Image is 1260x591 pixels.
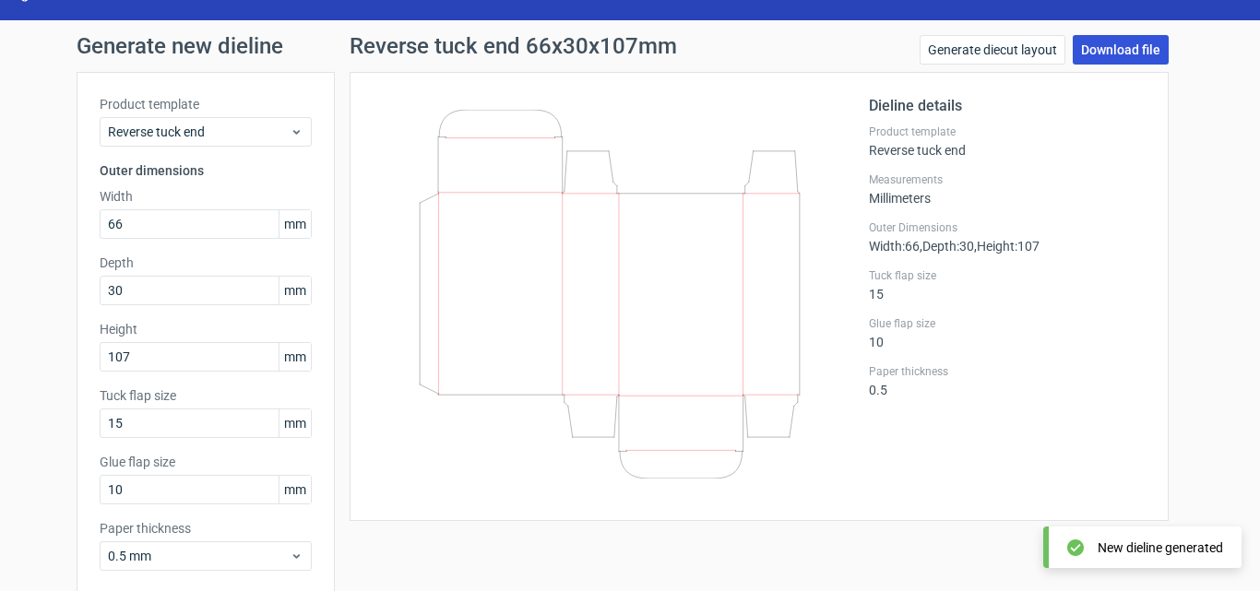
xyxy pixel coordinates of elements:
[279,343,311,371] span: mm
[100,187,312,206] label: Width
[920,239,974,254] span: , Depth : 30
[77,35,1183,57] h1: Generate new dieline
[279,210,311,238] span: mm
[279,277,311,304] span: mm
[869,172,1146,206] div: Millimeters
[100,95,312,113] label: Product template
[869,124,1146,158] div: Reverse tuck end
[100,519,312,538] label: Paper thickness
[100,254,312,272] label: Depth
[869,220,1146,235] label: Outer Dimensions
[869,268,1146,301] div: 15
[869,172,1146,187] label: Measurements
[974,239,1040,254] span: , Height : 107
[869,364,1146,379] label: Paper thickness
[100,453,312,471] label: Glue flap size
[108,123,290,141] span: Reverse tuck end
[1098,538,1223,557] div: New dieline generated
[869,364,1146,397] div: 0.5
[869,316,1146,331] label: Glue flap size
[1073,35,1169,65] a: Download file
[920,35,1065,65] a: Generate diecut layout
[100,386,312,405] label: Tuck flap size
[869,239,920,254] span: Width : 66
[869,95,1146,117] h2: Dieline details
[869,268,1146,283] label: Tuck flap size
[100,161,312,180] h3: Outer dimensions
[108,547,290,565] span: 0.5 mm
[100,320,312,338] label: Height
[279,409,311,437] span: mm
[279,476,311,503] span: mm
[869,124,1146,139] label: Product template
[869,316,1146,349] div: 10
[350,35,677,57] h1: Reverse tuck end 66x30x107mm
